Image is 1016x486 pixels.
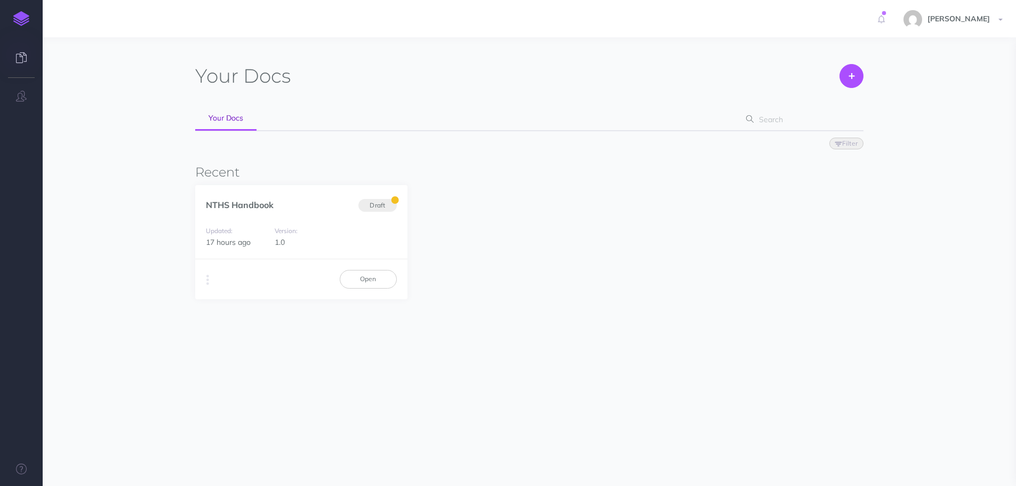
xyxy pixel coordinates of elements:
[829,138,863,149] button: Filter
[195,165,863,179] h3: Recent
[206,237,251,247] span: 17 hours ago
[206,273,209,288] i: More actions
[275,227,298,235] small: Version:
[209,113,243,123] span: Your Docs
[195,107,257,131] a: Your Docs
[275,237,285,247] span: 1.0
[195,64,238,87] span: Your
[903,10,922,29] img: e15ca27c081d2886606c458bc858b488.jpg
[340,270,397,288] a: Open
[756,110,847,129] input: Search
[206,227,233,235] small: Updated:
[195,64,291,88] h1: Docs
[922,14,995,23] span: [PERSON_NAME]
[206,200,274,210] a: NTHS Handbook
[13,11,29,26] img: logo-mark.svg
